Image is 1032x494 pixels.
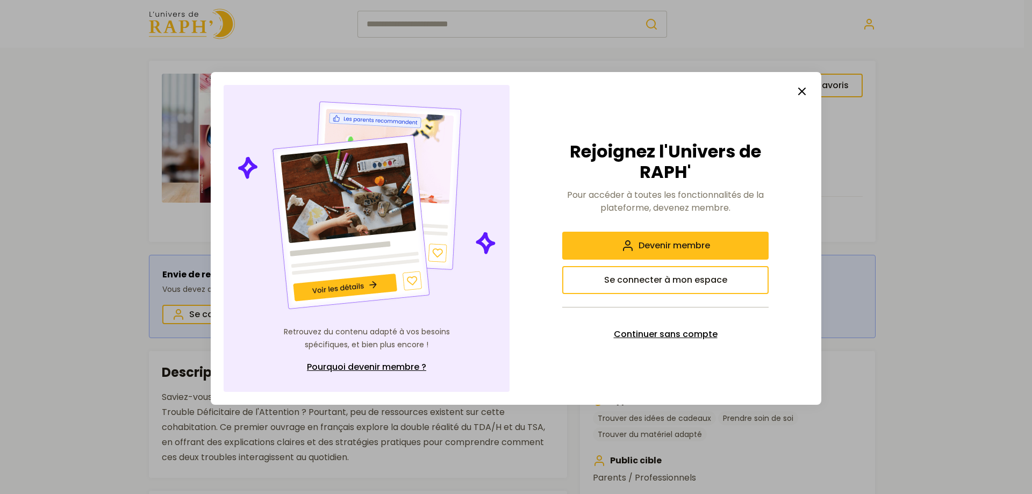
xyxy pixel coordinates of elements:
[639,239,710,252] span: Devenir membre
[614,328,718,341] span: Continuer sans compte
[562,266,769,294] button: Se connecter à mon espace
[604,274,727,287] span: Se connecter à mon espace
[281,355,453,379] a: Pourquoi devenir membre ?
[562,232,769,260] button: Devenir membre
[562,141,769,183] h2: Rejoignez l'Univers de RAPH'
[562,189,769,214] p: Pour accéder à toutes les fonctionnalités de la plateforme, devenez membre.
[307,361,426,374] span: Pourquoi devenir membre ?
[281,326,453,352] p: Retrouvez du contenu adapté à vos besoins spécifiques, et bien plus encore !
[562,320,769,348] button: Continuer sans compte
[235,98,498,313] img: Illustration de contenu personnalisé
